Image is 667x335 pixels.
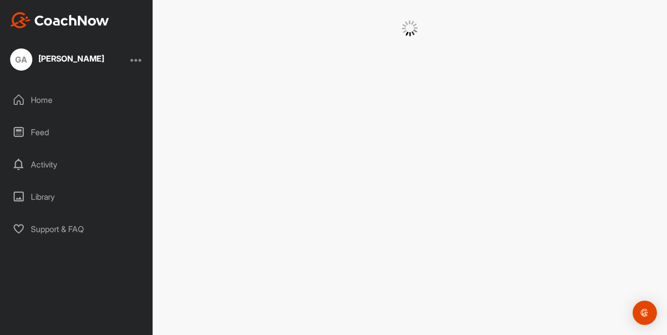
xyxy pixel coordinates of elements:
[6,184,148,209] div: Library
[6,152,148,177] div: Activity
[10,48,32,71] div: GA
[6,87,148,113] div: Home
[38,54,104,63] div: [PERSON_NAME]
[6,120,148,145] div: Feed
[402,20,418,36] img: G6gVgL6ErOh57ABN0eRmCEwV0I4iEi4d8EwaPGI0tHgoAbU4EAHFLEQAh+QQFCgALACwIAA4AGAASAAAEbHDJSesaOCdk+8xg...
[633,301,657,325] div: Open Intercom Messenger
[10,12,109,28] img: CoachNow
[6,216,148,242] div: Support & FAQ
